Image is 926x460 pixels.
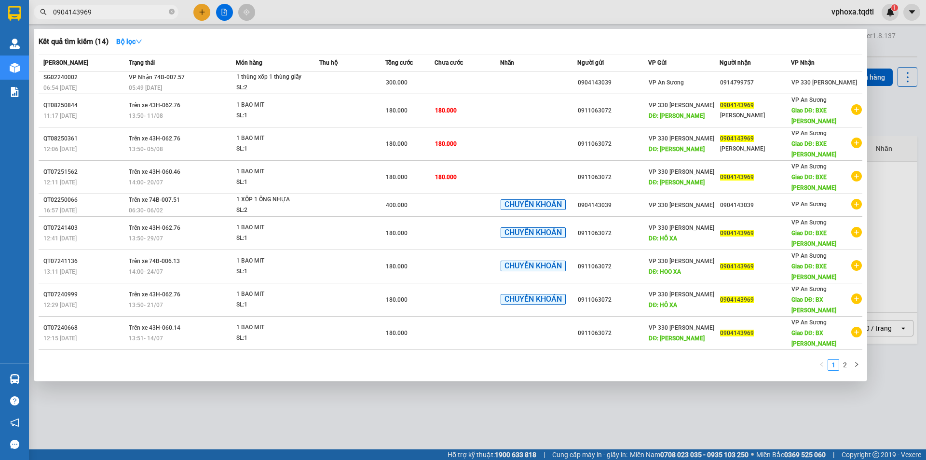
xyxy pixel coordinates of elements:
[129,196,180,203] span: Trên xe 74B-007.51
[236,322,309,333] div: 1 BAO MIT
[40,9,47,15] span: search
[578,200,648,210] div: 0904143039
[720,174,754,181] span: 0904143969
[501,227,566,238] span: CHUYỂN KHOẢN
[791,59,815,66] span: VP Nhận
[791,107,836,125] span: Giao DĐ: BXE [PERSON_NAME]
[10,396,19,405] span: question-circle
[851,138,862,148] span: plus-circle
[577,59,604,66] span: Người gửi
[791,296,836,314] span: Giao DĐ: BX [PERSON_NAME]
[169,9,175,14] span: close-circle
[791,286,827,293] span: VP An Sương
[851,227,862,237] span: plus-circle
[816,359,828,371] li: Previous Page
[385,59,413,66] span: Tổng cước
[791,352,827,359] span: VP An Sương
[43,100,126,111] div: QT08250844
[720,135,754,142] span: 0904143969
[501,294,566,305] span: CHUYỂN KHOẢN
[816,359,828,371] button: left
[791,174,836,191] span: Giao DĐ: BXE [PERSON_NAME]
[43,235,77,242] span: 12:41 [DATE]
[236,144,309,154] div: SL: 1
[791,230,836,247] span: Giao DĐ: BXE [PERSON_NAME]
[791,79,857,86] span: VP 330 [PERSON_NAME]
[851,327,862,337] span: plus-circle
[839,359,851,371] li: 2
[10,63,20,73] img: warehouse-icon
[851,293,862,304] span: plus-circle
[129,179,163,186] span: 14:00 - 20/07
[236,83,309,93] div: SL: 2
[851,260,862,271] span: plus-circle
[386,263,408,270] span: 180.000
[386,107,408,114] span: 180.000
[435,59,463,66] span: Chưa cước
[720,296,754,303] span: 0904143969
[649,112,705,119] span: DĐ: [PERSON_NAME]
[851,171,862,181] span: plus-circle
[819,362,825,367] span: left
[129,84,162,91] span: 05:49 [DATE]
[129,112,163,119] span: 13:50 - 11/08
[854,362,859,367] span: right
[791,219,827,226] span: VP An Sương
[43,302,77,308] span: 12:29 [DATE]
[10,418,19,427] span: notification
[129,59,155,66] span: Trạng thái
[791,319,827,326] span: VP An Sương
[236,133,309,144] div: 1 BAO MIT
[43,290,126,300] div: QT07240999
[236,205,309,216] div: SL: 2
[136,38,142,45] span: down
[43,268,77,275] span: 13:11 [DATE]
[236,333,309,344] div: SL: 1
[828,360,839,370] a: 1
[10,374,20,384] img: warehouse-icon
[236,167,309,177] div: 1 BAO MIT
[129,102,180,109] span: Trên xe 43H-062.76
[53,7,167,17] input: Tìm tên, số ĐT hoặc mã đơn
[649,335,705,342] span: DĐ: [PERSON_NAME]
[43,223,126,233] div: QT07241403
[43,84,77,91] span: 06:54 [DATE]
[236,233,309,244] div: SL: 1
[129,291,180,298] span: Trên xe 43H-062.76
[10,39,20,49] img: warehouse-icon
[578,139,648,149] div: 0911063072
[791,140,836,158] span: Giao DĐ: BXE [PERSON_NAME]
[648,59,667,66] span: VP Gửi
[791,97,827,103] span: VP An Sương
[43,335,77,342] span: 12:15 [DATE]
[791,263,836,280] span: Giao DĐ: BXE [PERSON_NAME]
[129,302,163,308] span: 13:50 - 21/07
[43,256,126,266] div: QT07241136
[720,111,790,121] div: [PERSON_NAME]
[649,202,714,209] span: VP 330 [PERSON_NAME]
[129,74,185,81] span: VP Nhận 74B-007.57
[649,135,714,142] span: VP 330 [PERSON_NAME]
[39,37,109,47] h3: Kết quả tìm kiếm ( 14 )
[43,195,126,205] div: QT02250066
[649,302,677,308] span: DĐ: HÔ XA
[129,135,180,142] span: Trên xe 43H-062.76
[578,78,648,88] div: 0904143039
[649,324,714,331] span: VP 330 [PERSON_NAME]
[386,79,408,86] span: 300.000
[386,202,408,209] span: 400.000
[236,289,309,300] div: 1 BAO MIT
[851,359,862,371] button: right
[720,200,790,210] div: 0904143039
[791,163,827,170] span: VP An Sương
[649,146,705,153] span: DĐ: [PERSON_NAME]
[435,174,457,181] span: 180.000
[43,146,77,153] span: 12:06 [DATE]
[129,146,163,153] span: 13:50 - 05/08
[236,72,309,83] div: 1 thùng xốp 1 thùng giấy
[435,140,457,147] span: 180.000
[649,235,677,242] span: DĐ: HÔ XA
[43,59,88,66] span: [PERSON_NAME]
[319,59,338,66] span: Thu hộ
[43,134,126,144] div: QT08250361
